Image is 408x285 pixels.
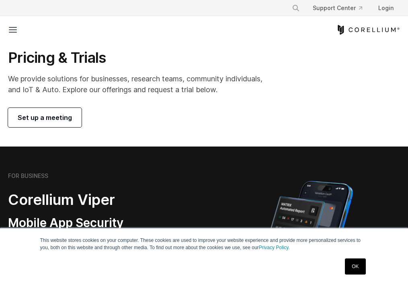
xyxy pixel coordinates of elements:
[8,49,264,67] h1: Pricing & Trials
[345,258,365,275] a: OK
[8,108,82,127] a: Set up a meeting
[40,237,368,251] p: This website stores cookies on your computer. These cookies are used to improve your website expe...
[336,25,400,35] a: Corellium Home
[306,1,369,15] a: Support Center
[259,245,290,250] a: Privacy Policy.
[8,191,166,209] h2: Corellium Viper
[8,215,166,246] h3: Mobile App Security Testing
[8,73,264,95] p: We provide solutions for businesses, research teams, community individuals, and IoT & Auto. Explo...
[8,172,48,180] h6: FOR BUSINESS
[372,1,400,15] a: Login
[289,1,303,15] button: Search
[18,113,72,122] span: Set up a meeting
[285,1,400,15] div: Navigation Menu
